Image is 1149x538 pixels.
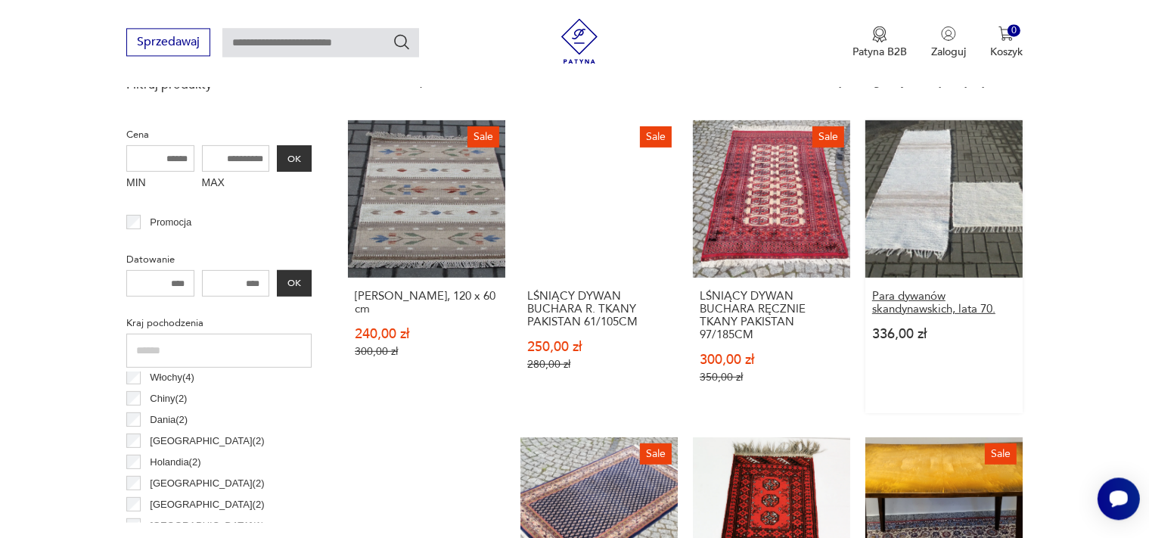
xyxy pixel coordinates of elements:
[355,328,498,341] p: 240,00 zł
[277,270,312,297] button: OK
[852,26,907,59] a: Ikona medaluPatyna B2B
[277,145,312,172] button: OK
[700,371,843,384] p: 350,00 zł
[355,290,498,316] h3: [PERSON_NAME], 120 x 60 cm
[872,328,1016,341] p: 336,00 zł
[557,18,602,64] img: Patyna - sklep z meblami i dekoracjami vintage
[150,412,188,428] p: Dania ( 2 )
[150,369,194,386] p: Włochy ( 4 )
[527,290,671,328] h3: LŚNIĄCY DYWAN BUCHARA R. TKANY PAKISTAN 61/105CM
[150,433,264,449] p: [GEOGRAPHIC_DATA] ( 2 )
[126,126,312,143] p: Cena
[990,45,1023,59] p: Koszyk
[527,358,671,371] p: 280,00 zł
[202,172,270,196] label: MAX
[520,120,678,413] a: SaleLŚNIĄCY DYWAN BUCHARA R. TKANY PAKISTAN 61/105CMLŚNIĄCY DYWAN BUCHARA R. TKANY PAKISTAN 61/10...
[348,120,505,413] a: SaleDywan Rölakan, 120 x 60 cm[PERSON_NAME], 120 x 60 cm240,00 zł300,00 zł
[872,290,1016,316] h3: Para dywanów skandynawskich, lata 70.
[931,45,966,59] p: Zaloguj
[693,120,850,413] a: SaleLŚNIĄCY DYWAN BUCHARA RĘCZNIE TKANY PAKISTAN 97/185CMLŚNIĄCY DYWAN BUCHARA RĘCZNIE TKANY PAKI...
[126,172,194,196] label: MIN
[126,28,210,56] button: Sprzedawaj
[1008,24,1020,37] div: 0
[1098,477,1140,520] iframe: Smartsupp widget button
[527,341,671,353] p: 250,00 zł
[150,390,187,407] p: Chiny ( 2 )
[150,475,264,492] p: [GEOGRAPHIC_DATA] ( 2 )
[852,26,907,59] button: Patyna B2B
[126,38,210,48] a: Sprzedawaj
[126,315,312,331] p: Kraj pochodzenia
[150,454,200,471] p: Holandia ( 2 )
[393,33,411,51] button: Szukaj
[700,290,843,341] h3: LŚNIĄCY DYWAN BUCHARA RĘCZNIE TKANY PAKISTAN 97/185CM
[150,214,191,231] p: Promocja
[150,496,264,513] p: [GEOGRAPHIC_DATA] ( 2 )
[126,251,312,268] p: Datowanie
[931,26,966,59] button: Zaloguj
[998,26,1014,41] img: Ikona koszyka
[872,26,887,42] img: Ikona medalu
[355,345,498,358] p: 300,00 zł
[700,353,843,366] p: 300,00 zł
[852,45,907,59] p: Patyna B2B
[150,518,264,534] p: [GEOGRAPHIC_DATA] ( 1 )
[865,120,1023,413] a: Para dywanów skandynawskich, lata 70.Para dywanów skandynawskich, lata 70.336,00 zł
[990,26,1023,59] button: 0Koszyk
[941,26,956,41] img: Ikonka użytkownika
